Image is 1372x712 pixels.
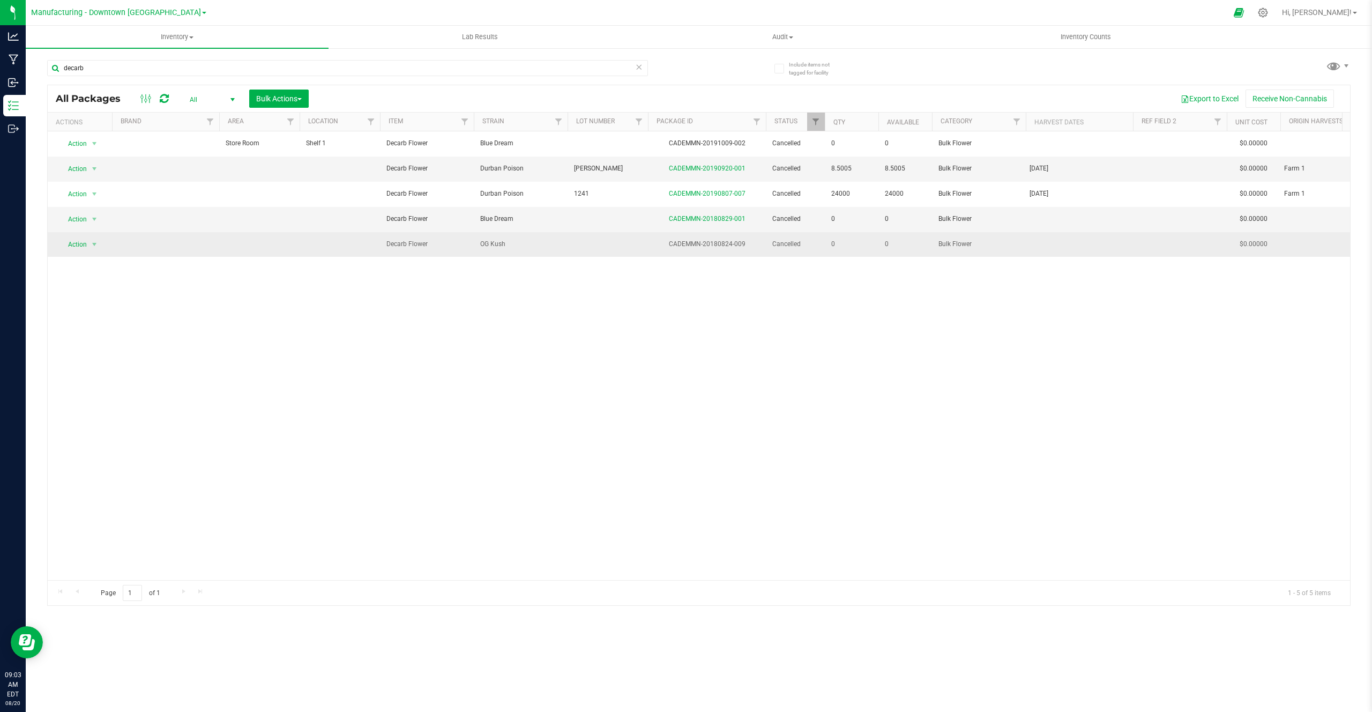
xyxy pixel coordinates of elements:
button: Receive Non-Cannabis [1246,90,1334,108]
a: Inventory [26,26,329,48]
span: Action [58,237,87,252]
span: Lab Results [448,32,512,42]
p: 08/20 [5,699,21,707]
td: $0.00000 [1227,157,1280,182]
a: Strain [482,117,504,125]
span: Cancelled [772,164,818,174]
span: Cancelled [772,239,818,249]
span: All Packages [56,93,131,105]
span: [PERSON_NAME] [574,164,642,174]
a: Location [308,117,338,125]
span: Bulk Actions [256,94,302,103]
inline-svg: Outbound [8,123,19,134]
span: Inventory Counts [1046,32,1125,42]
p: 09:03 AM EDT [5,670,21,699]
span: select [88,212,101,227]
a: Inventory Counts [935,26,1237,48]
span: Durban Poison [480,164,561,174]
span: Audit [632,32,934,42]
span: select [88,187,101,202]
a: Filter [456,113,474,131]
a: Filter [1008,113,1026,131]
span: 0 [885,214,926,224]
span: OG Kush [480,239,561,249]
span: Decarb Flower [386,214,467,224]
th: Harvest Dates [1026,113,1133,131]
a: Origin Harvests [1289,117,1343,125]
span: Durban Poison [480,189,561,199]
a: CADEMMN-20190920-001 [669,165,745,172]
a: Filter [362,113,380,131]
div: CADEMMN-20191009-002 [646,138,767,149]
inline-svg: Manufacturing [8,54,19,65]
span: select [88,161,101,176]
span: 0 [885,239,926,249]
span: Decarb Flower [386,164,467,174]
td: $0.00000 [1227,182,1280,207]
a: Brand [121,117,141,125]
span: 8.5005 [831,164,872,174]
inline-svg: Analytics [8,31,19,42]
input: Search Package ID, Item Name, SKU, Lot or Part Number... [47,60,648,76]
a: CADEMMN-20190807-007 [669,190,745,197]
span: Page of 1 [92,585,169,602]
span: Store Room [226,138,293,149]
div: Actions [56,118,108,126]
a: Filter [630,113,648,131]
span: Blue Dream [480,214,561,224]
span: Action [58,212,87,227]
div: Manage settings [1256,8,1270,18]
span: Decarb Flower [386,138,467,149]
iframe: Resource center [11,626,43,658]
a: Area [228,117,244,125]
span: select [88,237,101,252]
span: Decarb Flower [386,239,467,249]
a: Available [887,118,919,126]
inline-svg: Inventory [8,100,19,111]
div: CADEMMN-20180824-009 [646,239,767,249]
a: Filter [807,113,825,131]
span: Inventory [26,32,329,42]
inline-svg: Inbound [8,77,19,88]
a: Filter [282,113,300,131]
a: Package ID [657,117,693,125]
span: Action [58,187,87,202]
span: Open Ecommerce Menu [1227,2,1251,23]
span: 0 [885,138,926,149]
span: Hi, [PERSON_NAME]! [1282,8,1352,17]
div: [DATE] [1030,164,1130,174]
span: Decarb Flower [386,189,467,199]
a: Ref Field 2 [1142,117,1176,125]
a: Unit Cost [1235,118,1267,126]
a: Filter [550,113,568,131]
span: 0 [831,214,872,224]
a: Filter [1209,113,1227,131]
span: Bulk Flower [938,164,1019,174]
span: Shelf 1 [306,138,374,149]
button: Export to Excel [1174,90,1246,108]
span: Action [58,161,87,176]
td: $0.00000 [1227,232,1280,257]
span: Cancelled [772,189,818,199]
span: Bulk Flower [938,239,1019,249]
span: Clear [635,60,643,74]
span: Bulk Flower [938,214,1019,224]
a: Filter [202,113,219,131]
span: 1241 [574,189,642,199]
a: Audit [631,26,934,48]
td: $0.00000 [1227,131,1280,157]
span: 24000 [831,189,872,199]
a: Status [774,117,797,125]
span: 1 - 5 of 5 items [1279,585,1339,601]
span: Bulk Flower [938,138,1019,149]
span: Blue Dream [480,138,561,149]
span: Include items not tagged for facility [789,61,842,77]
a: Item [389,117,403,125]
a: Category [941,117,972,125]
a: Lab Results [329,26,631,48]
a: Qty [833,118,845,126]
span: 8.5005 [885,164,926,174]
td: $0.00000 [1227,207,1280,232]
span: 0 [831,239,872,249]
span: 0 [831,138,872,149]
